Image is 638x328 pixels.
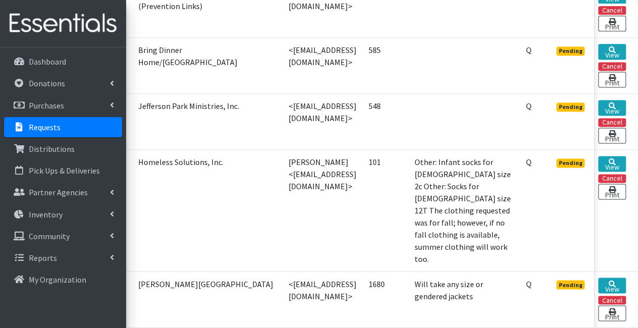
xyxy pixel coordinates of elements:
p: Purchases [29,100,64,111]
a: Pick Ups & Deliveries [4,160,122,181]
abbr: Quantity [526,45,532,55]
a: Print [598,72,626,87]
span: Pending [556,280,585,289]
td: Other: Infant socks for [DEMOGRAPHIC_DATA] size 2c Other: Socks for [DEMOGRAPHIC_DATA] size 12T T... [409,149,520,271]
td: <[EMAIL_ADDRESS][DOMAIN_NAME]> [282,37,363,93]
img: HumanEssentials [4,7,122,40]
a: Partner Agencies [4,182,122,202]
td: Will take any size or gendered jackets [409,271,520,327]
p: Inventory [29,209,63,220]
td: 548 [363,93,409,149]
button: Cancel [598,296,626,304]
a: My Organization [4,269,122,290]
abbr: Quantity [526,101,532,111]
td: 1680 [363,271,409,327]
td: Homeless Solutions, Inc. [132,149,282,271]
a: Print [598,16,626,31]
button: Cancel [598,118,626,127]
p: Dashboard [29,57,66,67]
td: [PERSON_NAME] <[EMAIL_ADDRESS][DOMAIN_NAME]> [282,149,363,271]
a: Print [598,305,626,321]
span: Pending [556,158,585,168]
p: Requests [29,122,61,132]
td: [PERSON_NAME][GEOGRAPHIC_DATA] [132,271,282,327]
p: Distributions [29,144,75,154]
a: Inventory [4,204,122,225]
a: Reports [4,248,122,268]
td: <[EMAIL_ADDRESS][DOMAIN_NAME]> [282,93,363,149]
a: Purchases [4,95,122,116]
button: Cancel [598,174,626,183]
p: Donations [29,78,65,88]
a: View [598,278,626,293]
span: Pending [556,102,585,112]
abbr: Quantity [526,157,532,167]
td: Jefferson Park Ministries, Inc. [132,93,282,149]
p: Reports [29,253,57,263]
a: View [598,100,626,116]
a: View [598,156,626,172]
a: View [598,44,626,60]
a: Dashboard [4,51,122,72]
td: 585 [363,37,409,93]
a: Print [598,128,626,143]
button: Cancel [598,62,626,71]
a: Community [4,226,122,246]
p: Partner Agencies [29,187,88,197]
td: 101 [363,149,409,271]
span: Pending [556,46,585,56]
a: Donations [4,73,122,93]
a: Distributions [4,139,122,159]
td: Bring Dinner Home/[GEOGRAPHIC_DATA] [132,37,282,93]
td: <[EMAIL_ADDRESS][DOMAIN_NAME]> [282,271,363,327]
abbr: Quantity [526,279,532,289]
p: Community [29,231,70,241]
a: Requests [4,117,122,137]
p: My Organization [29,275,86,285]
a: Print [598,184,626,199]
button: Cancel [598,6,626,15]
p: Pick Ups & Deliveries [29,166,100,176]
